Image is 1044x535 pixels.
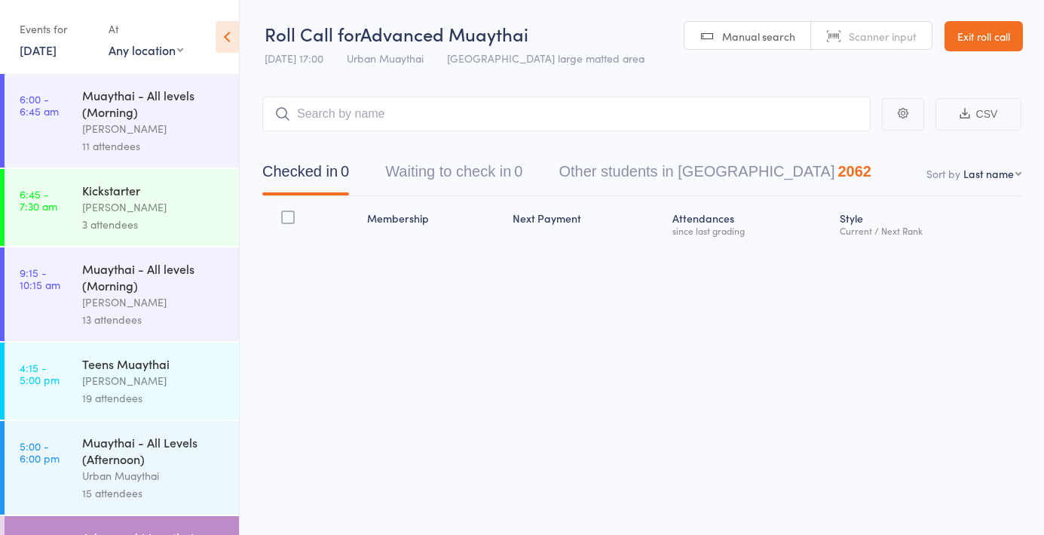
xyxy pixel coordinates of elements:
div: Atten­dances [666,203,834,243]
time: 6:45 - 7:30 am [20,188,57,212]
a: Exit roll call [944,21,1023,51]
div: [PERSON_NAME] [82,294,226,311]
span: Roll Call for [265,21,360,46]
span: Scanner input [849,29,917,44]
time: 9:15 - 10:15 am [20,266,60,291]
div: Kickstarter [82,182,226,198]
div: Muaythai - All levels (Morning) [82,87,226,120]
span: [DATE] 17:00 [265,51,323,66]
div: Urban Muaythai [82,467,226,484]
div: 2062 [837,163,871,180]
div: 3 attendees [82,216,226,233]
time: 6:00 - 6:45 am [20,93,59,117]
time: 4:15 - 5:00 pm [20,361,60,386]
div: [PERSON_NAME] [82,372,226,389]
div: Teens Muaythai [82,355,226,372]
a: 5:00 -6:00 pmMuaythai - All Levels (Afternoon)Urban Muaythai15 attendees [5,421,239,515]
a: 9:15 -10:15 amMuaythai - All levels (Morning)[PERSON_NAME]13 attendees [5,248,239,341]
div: Next Payment [507,203,666,243]
div: 0 [341,163,349,180]
div: Style [834,203,1021,243]
span: [GEOGRAPHIC_DATA] large matted area [447,51,644,66]
time: 5:00 - 6:00 pm [20,440,60,464]
span: Manual search [722,29,795,44]
div: Membership [361,203,507,243]
div: Any location [109,42,183,58]
a: 4:15 -5:00 pmTeens Muaythai[PERSON_NAME]19 attendees [5,343,239,420]
div: Events for [20,17,93,42]
span: Advanced Muaythai [360,21,528,46]
div: [PERSON_NAME] [82,120,226,137]
div: Last name [963,166,1014,181]
span: Urban Muaythai [347,51,424,66]
button: Checked in0 [262,155,349,195]
button: CSV [935,98,1021,131]
div: [PERSON_NAME] [82,198,226,216]
div: Muaythai - All levels (Morning) [82,260,226,294]
div: 11 attendees [82,137,226,155]
input: Search by name [262,97,871,131]
div: Current / Next Rank [840,226,1015,235]
button: Other students in [GEOGRAPHIC_DATA]2062 [559,155,871,195]
a: [DATE] [20,42,57,58]
div: 19 attendees [82,389,226,407]
div: since last grading [672,226,828,235]
label: Sort by [926,166,960,181]
div: 15 attendees [82,484,226,502]
div: 0 [514,163,522,180]
div: 13 attendees [82,311,226,328]
a: 6:00 -6:45 amMuaythai - All levels (Morning)[PERSON_NAME]11 attendees [5,74,239,168]
button: Waiting to check in0 [385,155,522,195]
div: At [109,17,183,42]
div: Muaythai - All Levels (Afternoon) [82,434,226,467]
a: 6:45 -7:30 amKickstarter[PERSON_NAME]3 attendees [5,169,239,246]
